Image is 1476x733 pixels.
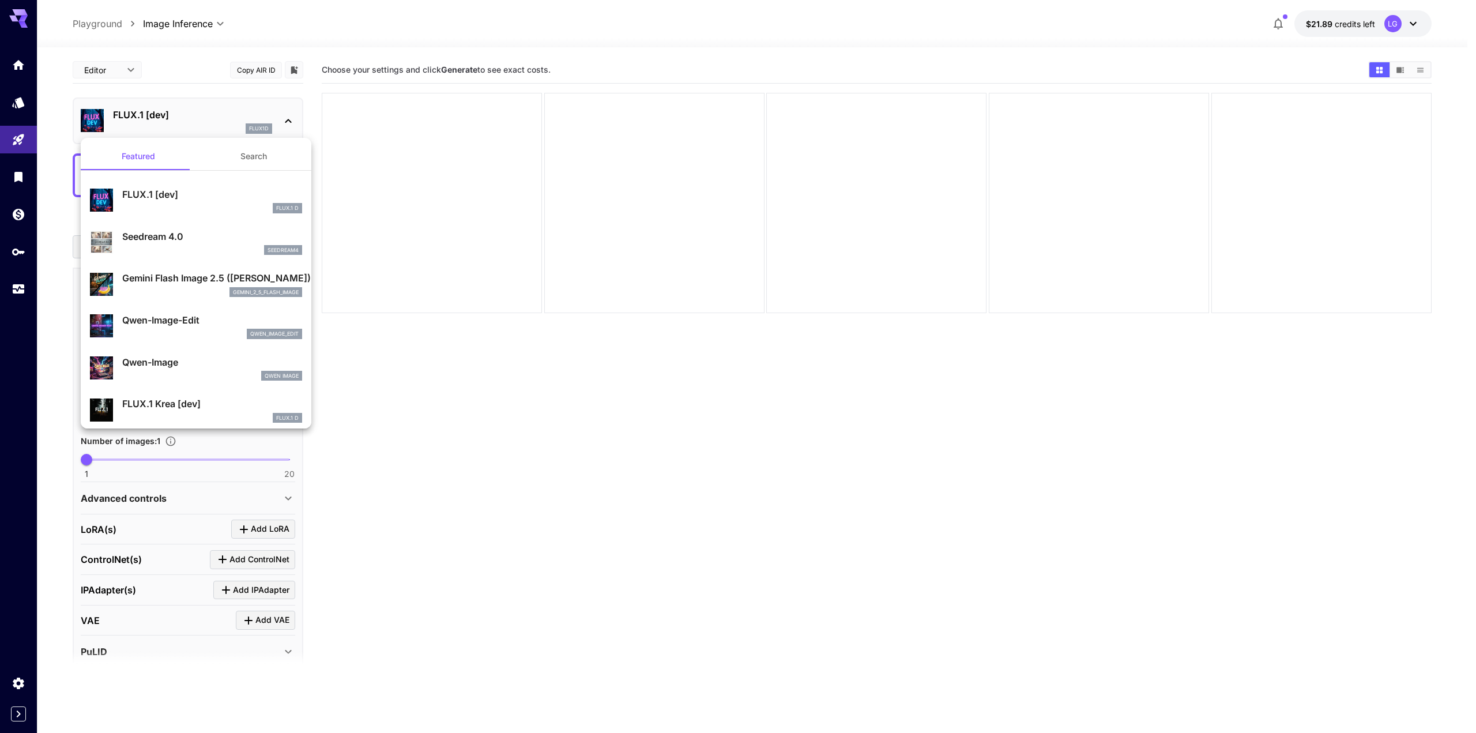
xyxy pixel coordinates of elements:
div: Seedream 4.0seedream4 [90,225,302,260]
div: Gemini Flash Image 2.5 ([PERSON_NAME])gemini_2_5_flash_image [90,266,302,302]
div: Qwen-Image-Editqwen_image_edit [90,309,302,344]
p: Qwen-Image-Edit [122,313,302,327]
button: Featured [81,142,196,170]
button: Search [196,142,311,170]
p: FLUX.1 [dev] [122,187,302,201]
div: FLUX.1 [dev]FLUX.1 D [90,183,302,218]
p: FLUX.1 D [276,414,299,422]
p: qwen_image_edit [250,330,299,338]
div: FLUX.1 Krea [dev]FLUX.1 D [90,392,302,427]
p: Qwen Image [265,372,299,380]
div: Qwen-ImageQwen Image [90,351,302,386]
p: FLUX.1 Krea [dev] [122,397,302,411]
p: gemini_2_5_flash_image [233,288,299,296]
p: seedream4 [268,246,299,254]
p: Qwen-Image [122,355,302,369]
p: FLUX.1 D [276,204,299,212]
p: Seedream 4.0 [122,230,302,243]
p: Gemini Flash Image 2.5 ([PERSON_NAME]) [122,271,302,285]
